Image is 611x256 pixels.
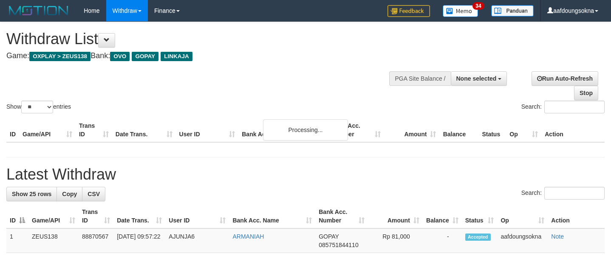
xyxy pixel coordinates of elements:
th: Trans ID [76,118,112,142]
div: Processing... [263,119,348,141]
th: ID [6,118,19,142]
span: Copy 085751844110 to clipboard [319,242,358,248]
th: ID: activate to sort column descending [6,204,28,228]
th: Amount [384,118,440,142]
span: 34 [472,2,484,10]
th: Bank Acc. Number [328,118,384,142]
td: Rp 81,000 [368,228,423,253]
img: MOTION_logo.png [6,4,71,17]
span: LINKAJA [161,52,192,61]
th: Balance: activate to sort column ascending [423,204,462,228]
img: Feedback.jpg [388,5,430,17]
th: Op: activate to sort column ascending [497,204,548,228]
span: Copy [62,191,77,197]
span: OVO [110,52,130,61]
span: Accepted [465,233,491,241]
a: Stop [574,86,598,100]
td: - [423,228,462,253]
td: aafdoungsokna [497,228,548,253]
th: Game/API [19,118,76,142]
span: OXPLAY > ZEUS138 [29,52,91,61]
label: Show entries [6,101,71,113]
h1: Latest Withdraw [6,166,605,183]
td: 88870567 [79,228,113,253]
td: AJUNJA6 [165,228,229,253]
th: Bank Acc. Number: activate to sort column ascending [315,204,368,228]
th: Status [478,118,506,142]
td: ZEUS138 [28,228,79,253]
a: Show 25 rows [6,187,57,201]
th: Op [506,118,541,142]
input: Search: [544,187,605,200]
label: Search: [521,101,605,113]
span: CSV [88,191,100,197]
a: Copy [57,187,82,201]
td: [DATE] 09:57:22 [113,228,165,253]
input: Search: [544,101,605,113]
th: Game/API: activate to sort column ascending [28,204,79,228]
th: User ID [176,118,239,142]
select: Showentries [21,101,53,113]
th: Bank Acc. Name: activate to sort column ascending [229,204,315,228]
th: Date Trans.: activate to sort column ascending [113,204,165,228]
img: panduan.png [491,5,534,17]
th: Action [548,204,605,228]
h4: Game: Bank: [6,52,399,60]
th: Action [541,118,605,142]
th: Balance [439,118,478,142]
th: Status: activate to sort column ascending [462,204,498,228]
th: Amount: activate to sort column ascending [368,204,423,228]
span: Show 25 rows [12,191,51,197]
a: CSV [82,187,105,201]
h1: Withdraw List [6,31,399,48]
th: Trans ID: activate to sort column ascending [79,204,113,228]
td: 1 [6,228,28,253]
span: None selected [456,75,497,82]
button: None selected [451,71,507,86]
a: Run Auto-Refresh [532,71,598,86]
a: Note [551,233,564,240]
img: Button%20Memo.svg [443,5,478,17]
div: PGA Site Balance / [389,71,450,86]
label: Search: [521,187,605,200]
th: Date Trans. [112,118,176,142]
th: User ID: activate to sort column ascending [165,204,229,228]
span: GOPAY [319,233,339,240]
span: GOPAY [132,52,158,61]
a: ARMANIAH [232,233,264,240]
th: Bank Acc. Name [238,118,328,142]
